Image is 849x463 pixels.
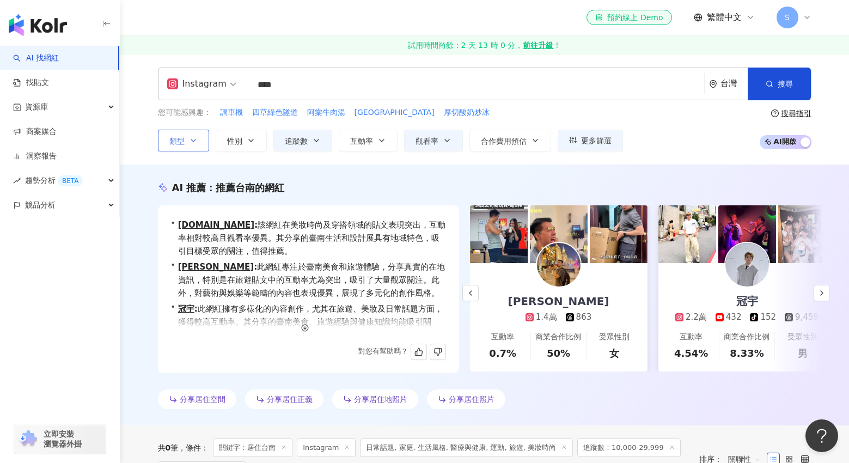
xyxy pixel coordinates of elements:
span: 更多篩選 [581,136,612,145]
div: 863 [576,312,592,323]
button: [GEOGRAPHIC_DATA] [354,107,435,119]
a: [PERSON_NAME] [178,262,254,272]
a: 預約線上 Demo [587,10,671,25]
span: 競品分析 [25,193,56,217]
button: 調車機 [219,107,243,119]
span: 條件 ： [178,443,209,452]
div: 受眾性別 [599,332,630,343]
span: 資源庫 [25,95,48,119]
div: 432 [726,312,742,323]
div: 男 [798,346,808,360]
span: 追蹤數：10,000-29,999 [577,438,681,457]
button: 追蹤數 [273,130,332,151]
img: post-image [658,205,716,263]
img: post-image [530,205,588,263]
span: 分享居住空間 [180,395,225,404]
span: 搜尋 [778,80,793,88]
img: chrome extension [17,430,39,448]
span: question-circle [771,109,779,117]
span: 繁體中文 [707,11,742,23]
iframe: Help Scout Beacon - Open [805,419,838,452]
div: 商業合作比例 [724,332,769,343]
a: 冠宇2.2萬4321529,459互動率4.54%商業合作比例8.33%受眾性別男 [658,263,836,371]
span: 調車機 [220,107,243,118]
img: KOL Avatar [725,243,769,287]
a: 商案媒合 [13,126,57,137]
span: [GEOGRAPHIC_DATA] [355,107,435,118]
span: environment [709,80,717,88]
span: 推薦台南的網紅 [216,182,284,193]
a: 找貼文 [13,77,49,88]
div: 互動率 [491,332,514,343]
button: 性別 [216,130,267,151]
a: searchAI 找網紅 [13,53,59,64]
span: 立即安裝 瀏覽器外掛 [44,429,82,449]
img: post-image [778,205,836,263]
div: 預約線上 Demo [595,12,663,23]
img: post-image [590,205,648,263]
div: 152 [760,312,776,323]
div: BETA [58,175,83,186]
span: 此網紅專注於臺南美食和旅遊體驗，分享真實的在地資訊，特別是在旅遊貼文中的互動率尤為突出，吸引了大量觀眾關注。此外，對藝術與娛樂等範疇的內容也表現優異，展現了多元化的創作風格。 [178,260,446,300]
a: 冠宇 [178,304,194,314]
span: : [194,304,198,314]
div: 商業合作比例 [535,332,581,343]
button: 觀看率 [404,130,463,151]
div: 對您有幫助嗎？ [171,344,446,360]
div: 0.7% [489,346,516,360]
div: • [171,260,446,300]
span: Instagram [297,438,356,457]
img: logo [9,14,67,36]
span: 合作費用預估 [481,137,527,145]
div: AI 推薦 ： [172,181,285,194]
span: : [254,262,257,272]
span: 此網紅擁有多樣化的內容創作，尤其在旅遊、美妝及日常話題方面，獲得較高互動率。其分享的臺南美食、旅遊經驗與健康知識均能吸引關注，並具備良好的觀看率，適合推廣相關產品及服務。 [178,302,446,342]
div: 互動率 [680,332,703,343]
button: 阿棠牛肉湯 [307,107,346,119]
div: 共 筆 [158,443,179,452]
button: 互動率 [339,130,398,151]
div: 50% [547,346,570,360]
span: rise [13,177,21,185]
span: 關鍵字：居住台南 [213,438,292,457]
button: 類型 [158,130,209,151]
a: [PERSON_NAME]1.4萬863互動率0.7%商業合作比例50%受眾性別女 [470,263,648,371]
div: • [171,218,446,258]
span: 趨勢分析 [25,168,83,193]
div: 搜尋指引 [781,109,811,118]
button: 更多篩選 [558,130,623,151]
span: 分享居住照片 [449,395,494,404]
span: 類型 [169,137,185,145]
span: 分享居住地照片 [354,395,407,404]
span: 0 [166,443,171,452]
div: 8.33% [730,346,764,360]
button: 厚切酸奶炒冰 [443,107,490,119]
button: 搜尋 [748,68,810,100]
div: 冠宇 [725,294,769,309]
a: 洞察報告 [13,151,57,162]
span: 互動率 [350,137,373,145]
div: • [171,302,446,342]
div: 台灣 [720,79,748,88]
strong: 前往升級 [523,40,553,51]
div: 1.4萬 [536,312,557,323]
span: 阿棠牛肉湯 [307,107,345,118]
div: 2.2萬 [686,312,707,323]
span: S [785,11,790,23]
span: 該網紅在美妝時尚及穿搭領域的貼文表現突出，互動率相對較高且觀看率優異。其分享的臺南生活和設計展具有地域特色，吸引目標受眾的關注，值得推薦。 [178,218,446,258]
a: 試用時間尚餘：2 天 13 時 0 分，前往升級！ [120,35,849,55]
span: : [254,220,258,230]
div: 受眾性別 [787,332,818,343]
div: Instagram [167,75,227,93]
span: 追蹤數 [285,137,308,145]
span: 厚切酸奶炒冰 [444,107,490,118]
a: chrome extension立即安裝 瀏覽器外掛 [14,424,106,454]
button: 合作費用預估 [469,130,551,151]
a: [DOMAIN_NAME] [178,220,254,230]
div: 9,459 [795,312,819,323]
span: 四草綠色隧道 [252,107,298,118]
span: 分享居住正義 [267,395,313,404]
span: 您可能感興趣： [158,107,211,118]
span: 日常話題, 家庭, 生活風格, 醫療與健康, 運動, 旅遊, 美妝時尚 [360,438,573,457]
span: 觀看率 [416,137,438,145]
